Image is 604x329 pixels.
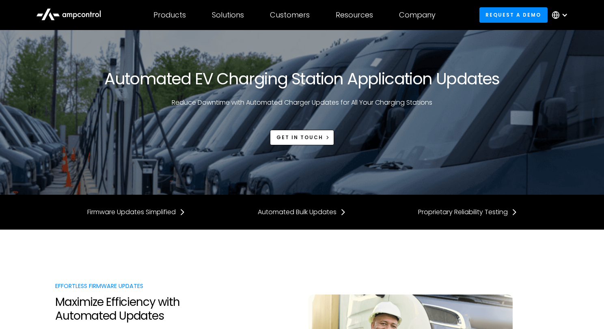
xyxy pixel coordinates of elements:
[479,7,548,22] a: Request a demo
[87,208,186,217] a: Firmware Updates Simplified
[270,130,334,145] a: Get in touch
[153,11,186,19] div: Products
[336,11,373,19] div: Resources
[55,282,248,290] div: EFFORTLESS FIRMWARE UPDATES
[276,134,323,141] div: Get in touch
[258,208,346,217] a: Automated Bulk Updates
[270,11,310,19] div: Customers
[418,208,508,217] div: Proprietary Reliability Testing
[399,11,436,19] div: Company
[212,11,244,19] div: Solutions
[87,208,176,217] div: Firmware Updates Simplified
[418,208,518,217] a: Proprietary Reliability Testing
[55,295,248,323] h2: Maximize Efficiency with Automated Updates
[154,98,450,107] p: Reduce Downtime with Automated Charger Updates for All Your Charging Stations
[258,208,337,217] div: Automated Bulk Updates
[104,69,500,88] h1: Automated EV Charging Station Application Updates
